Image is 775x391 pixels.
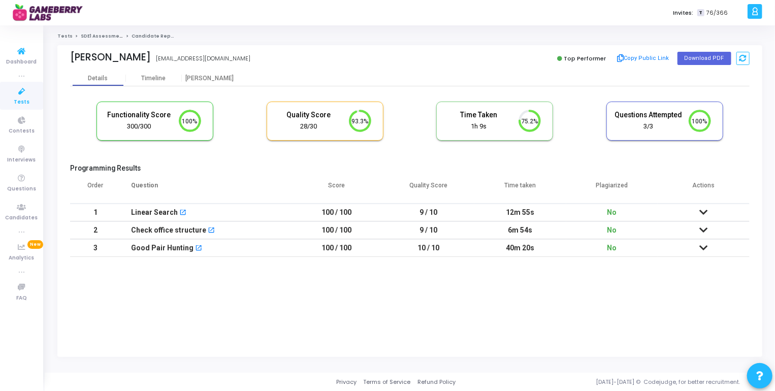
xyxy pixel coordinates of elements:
[81,33,147,39] a: SDE1 Assessment July/Aug
[208,227,215,235] mat-icon: open_in_new
[336,378,357,386] a: Privacy
[70,175,121,204] th: Order
[131,240,193,256] div: Good Pair Hunting
[8,156,36,165] span: Interviews
[614,51,672,66] button: Copy Public Link
[131,204,178,221] div: Linear Search
[6,214,38,222] span: Candidates
[417,378,456,386] a: Refund Policy
[14,98,29,107] span: Tests
[70,221,121,239] td: 2
[27,240,43,249] span: New
[382,175,474,204] th: Quality Score
[132,33,178,39] span: Candidate Report
[121,175,291,204] th: Question
[70,204,121,221] td: 1
[275,122,343,132] div: 28/30
[70,164,750,173] h5: Programming Results
[9,254,35,263] span: Analytics
[57,33,762,40] nav: breadcrumb
[70,51,151,63] div: [PERSON_NAME]
[131,222,206,239] div: Check office structure
[456,378,762,386] div: [DATE]-[DATE] © Codejudge, for better recruitment.
[156,54,250,63] div: [EMAIL_ADDRESS][DOMAIN_NAME]
[179,210,186,217] mat-icon: open_in_new
[382,221,474,239] td: 9 / 10
[291,204,383,221] td: 100 / 100
[706,9,728,17] span: 76/366
[673,9,693,17] label: Invites:
[291,239,383,257] td: 100 / 100
[382,239,474,257] td: 10 / 10
[697,9,704,17] span: T
[444,111,512,119] h5: Time Taken
[677,52,731,65] button: Download PDF
[363,378,410,386] a: Terms of Service
[105,122,173,132] div: 300/300
[57,33,73,39] a: Tests
[444,122,512,132] div: 1h 9s
[88,75,108,82] div: Details
[615,122,683,132] div: 3/3
[607,244,617,252] span: No
[566,175,658,204] th: Plagiarized
[607,208,617,216] span: No
[7,185,36,193] span: Questions
[275,111,343,119] h5: Quality Score
[607,226,617,234] span: No
[13,3,89,23] img: logo
[16,294,27,303] span: FAQ
[291,175,383,204] th: Score
[142,75,166,82] div: Timeline
[105,111,173,119] h5: Functionality Score
[7,58,37,67] span: Dashboard
[474,239,566,257] td: 40m 20s
[474,221,566,239] td: 6m 54s
[474,204,566,221] td: 12m 55s
[182,75,238,82] div: [PERSON_NAME]
[70,239,121,257] td: 3
[658,175,750,204] th: Actions
[195,245,202,252] mat-icon: open_in_new
[564,54,606,62] span: Top Performer
[615,111,683,119] h5: Questions Attempted
[9,127,35,136] span: Contests
[291,221,383,239] td: 100 / 100
[382,204,474,221] td: 9 / 10
[474,175,566,204] th: Time taken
